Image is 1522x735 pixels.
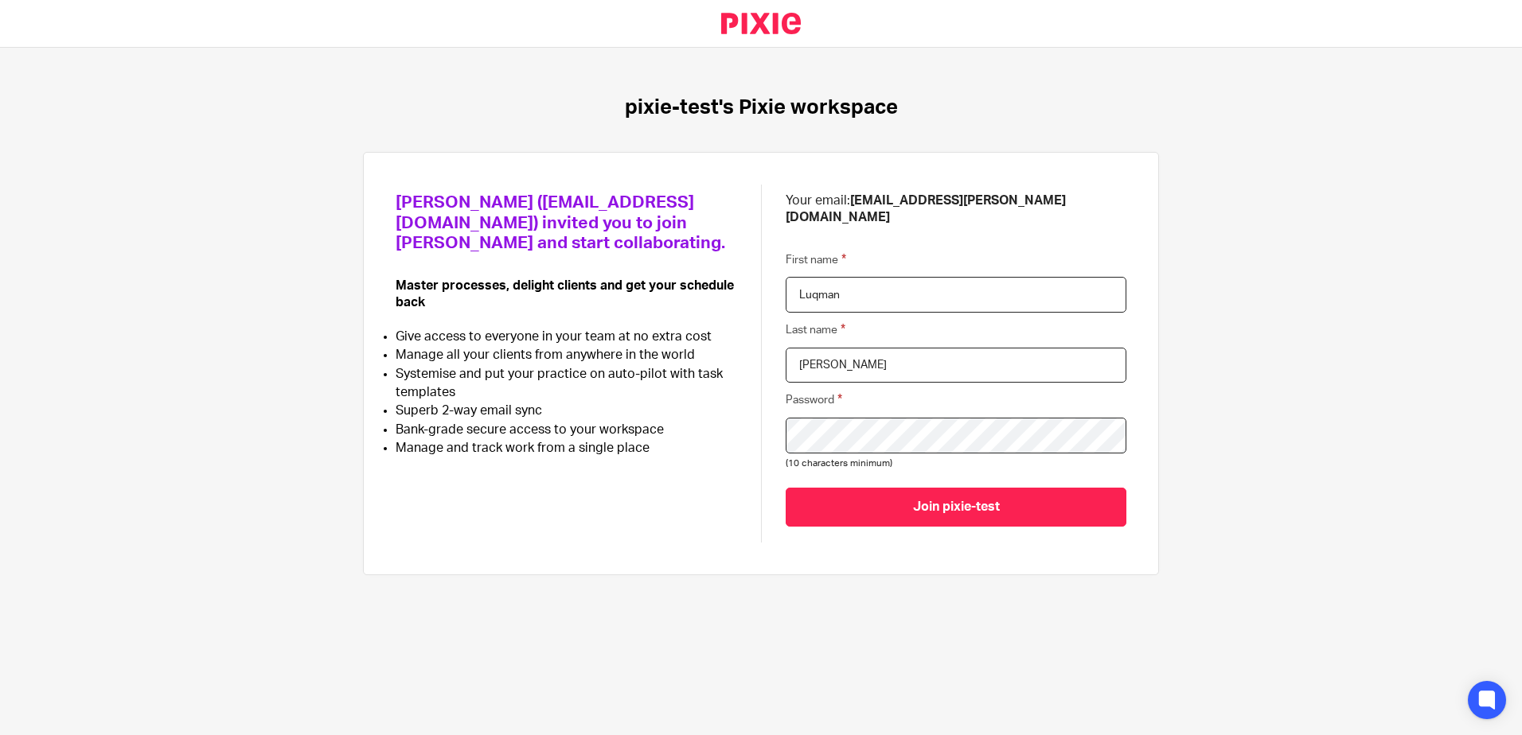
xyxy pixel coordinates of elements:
h1: pixie-test's Pixie workspace [625,95,898,120]
input: Join pixie-test [786,488,1126,527]
li: Manage all your clients from anywhere in the world [396,346,737,364]
span: (10 characters minimum) [786,459,892,468]
span: [PERSON_NAME] ([EMAIL_ADDRESS][DOMAIN_NAME]) invited you to join [PERSON_NAME] and start collabor... [396,194,725,251]
label: First name [786,251,846,269]
input: Last name [786,348,1126,383]
p: Master processes, delight clients and get your schedule back [396,278,737,312]
li: Superb 2-way email sync [396,402,737,420]
li: Systemise and put your practice on auto-pilot with task templates [396,365,737,402]
label: Password [786,391,842,409]
b: [EMAIL_ADDRESS][PERSON_NAME][DOMAIN_NAME] [786,194,1066,224]
input: First name [786,277,1126,313]
li: Manage and track work from a single place [396,439,737,457]
li: Bank-grade secure access to your workspace [396,421,737,439]
p: Your email: [786,192,1126,227]
li: Give access to everyone in your team at no extra cost [396,328,737,346]
label: Last name [786,321,845,339]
